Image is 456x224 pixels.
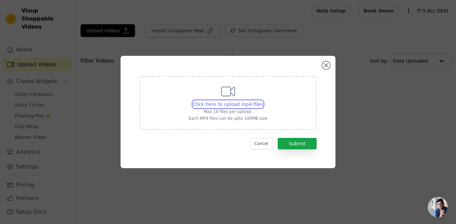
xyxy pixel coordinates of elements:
[428,197,448,217] a: Open chat
[193,102,263,107] span: Click here to upload mp4 files
[278,138,317,149] button: Submit
[189,116,267,121] p: Each MP4 files can be upto 100MB size
[189,109,267,114] p: Max 10 files per upload.
[322,61,330,69] button: Close modal
[250,138,273,149] button: Cancel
